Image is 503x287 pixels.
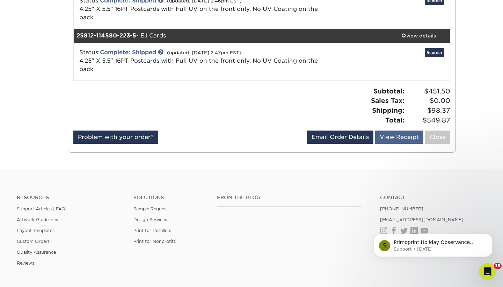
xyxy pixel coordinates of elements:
h4: Solutions [133,195,206,201]
span: $549.87 [407,115,450,125]
strong: Total: [385,116,404,124]
span: 15 [494,263,502,269]
div: Profile image for Support [16,50,27,61]
a: 4.25" X 5.5" 16PT Postcards with Full UV on the front only, No UV Coating on the back [79,57,318,72]
p: Message from Support, sent 10w ago [30,56,121,62]
a: Problem with your order? [73,131,158,144]
a: Support Articles | FAQ [17,206,65,211]
small: (updated: [DATE] 2:47pm EST) [167,50,241,55]
h4: From the Blog [217,195,362,201]
a: Layout Templates [17,228,54,233]
a: 4.25" X 5.5" 16PT Postcards with Full UV on the front only, No UV Coating on the back [79,6,318,21]
a: Complete: Shipped [100,49,156,56]
a: Artwork Guidelines [17,217,58,222]
div: view details [387,32,450,39]
span: $0.00 [407,96,450,106]
a: Print for Nonprofits [133,239,176,244]
a: Email Order Details [307,131,373,144]
p: Primoprint Holiday Observance Please note that our customer service department will be closed [DA... [30,49,121,56]
a: Custom Orders [17,239,50,244]
div: Status: [74,48,325,73]
h4: Resources [17,195,123,201]
strong: Shipping: [372,106,404,114]
iframe: Intercom live chat [479,263,496,280]
strong: 25812-114580-223-5 [76,32,136,39]
a: Sample Request [133,206,168,211]
iframe: Intercom notifications message [363,190,503,268]
div: message notification from Support, 10w ago. Primoprint Holiday Observance Please note that our cu... [10,44,129,67]
a: Close [425,131,450,144]
a: Quality Assurance [17,250,56,255]
div: - EJ Cards [74,29,387,43]
a: Reorder [425,48,444,57]
a: View Receipt [375,131,423,144]
span: $451.50 [407,86,450,96]
a: Reviews [17,260,34,266]
span: $98.37 [407,106,450,115]
a: Print for Resellers [133,228,171,233]
a: Design Services [133,217,167,222]
iframe: Google Customer Reviews [2,266,59,285]
strong: Sales Tax: [371,97,404,104]
strong: Subtotal: [373,87,404,95]
a: view details [387,29,450,43]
